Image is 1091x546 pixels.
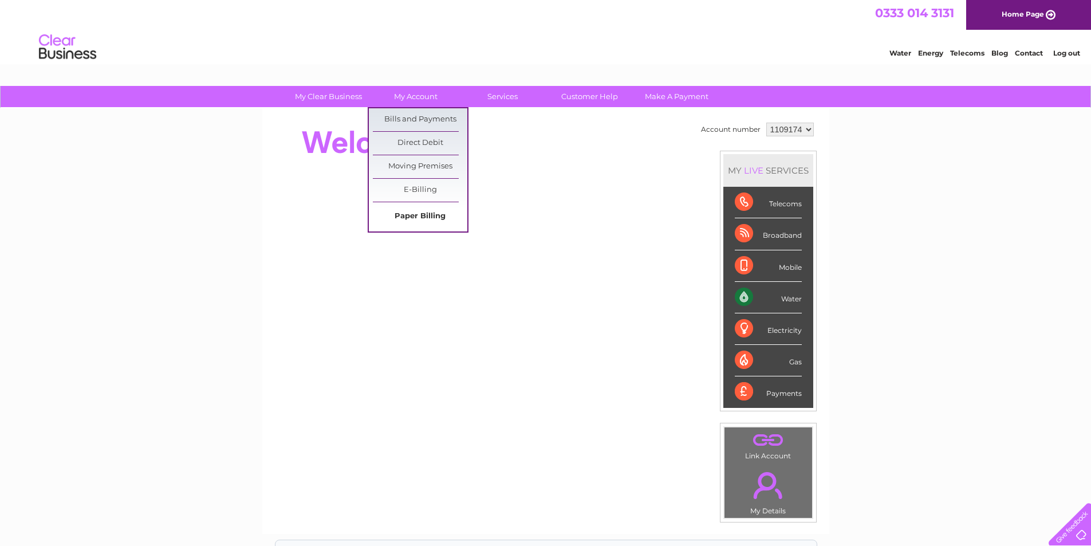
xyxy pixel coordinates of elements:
[735,376,802,407] div: Payments
[1053,49,1080,57] a: Log out
[373,155,467,178] a: Moving Premises
[724,462,813,518] td: My Details
[1015,49,1043,57] a: Contact
[875,6,954,20] a: 0333 014 3131
[950,49,984,57] a: Telecoms
[368,86,463,107] a: My Account
[735,282,802,313] div: Water
[373,132,467,155] a: Direct Debit
[742,165,766,176] div: LIVE
[918,49,943,57] a: Energy
[629,86,724,107] a: Make A Payment
[735,250,802,282] div: Mobile
[373,205,467,228] a: Paper Billing
[735,313,802,345] div: Electricity
[723,154,813,187] div: MY SERVICES
[542,86,637,107] a: Customer Help
[735,187,802,218] div: Telecoms
[373,108,467,131] a: Bills and Payments
[724,427,813,463] td: Link Account
[727,430,809,450] a: .
[735,218,802,250] div: Broadband
[275,6,817,56] div: Clear Business is a trading name of Verastar Limited (registered in [GEOGRAPHIC_DATA] No. 3667643...
[373,179,467,202] a: E-Billing
[281,86,376,107] a: My Clear Business
[889,49,911,57] a: Water
[735,345,802,376] div: Gas
[727,465,809,505] a: .
[991,49,1008,57] a: Blog
[698,120,763,139] td: Account number
[455,86,550,107] a: Services
[38,30,97,65] img: logo.png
